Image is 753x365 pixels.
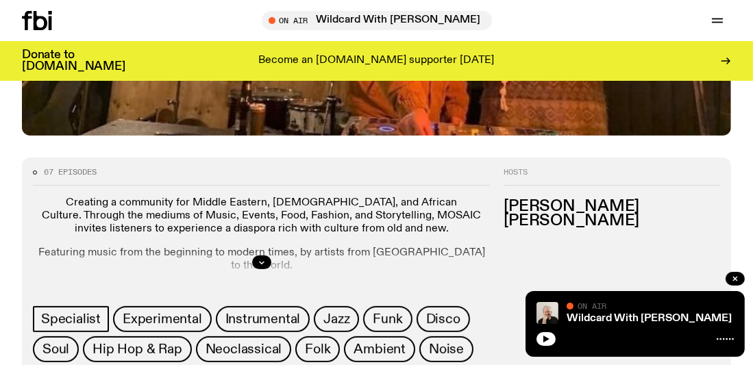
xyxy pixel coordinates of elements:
[373,312,402,327] span: Funk
[323,312,349,327] span: Jazz
[578,301,606,310] span: On Air
[295,336,340,362] a: Folk
[504,214,720,229] h3: [PERSON_NAME]
[22,49,125,73] h3: Donate to [DOMAIN_NAME]
[417,306,470,332] a: Disco
[259,55,495,67] p: Become an [DOMAIN_NAME] supporter [DATE]
[225,312,301,327] span: Instrumental
[44,168,97,176] span: 67 episodes
[504,168,720,185] h2: Hosts
[123,312,202,327] span: Experimental
[363,306,412,332] a: Funk
[429,342,464,357] span: Noise
[567,313,732,324] a: Wildcard With [PERSON_NAME]
[314,306,359,332] a: Jazz
[33,306,109,332] a: Specialist
[305,342,330,357] span: Folk
[42,342,69,357] span: Soul
[426,312,460,327] span: Disco
[33,336,79,362] a: Soul
[83,336,191,362] a: Hip Hop & Rap
[113,306,212,332] a: Experimental
[536,302,558,324] img: Stuart is smiling charmingly, wearing a black t-shirt against a stark white background.
[354,342,406,357] span: Ambient
[196,336,292,362] a: Neoclassical
[262,11,492,30] button: On AirWildcard With [PERSON_NAME]
[344,336,415,362] a: Ambient
[41,312,101,327] span: Specialist
[419,336,473,362] a: Noise
[33,197,490,236] p: Creating a community for Middle Eastern, [DEMOGRAPHIC_DATA], and African Culture. Through the med...
[92,342,182,357] span: Hip Hop & Rap
[504,199,720,214] h3: [PERSON_NAME]
[216,306,310,332] a: Instrumental
[206,342,282,357] span: Neoclassical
